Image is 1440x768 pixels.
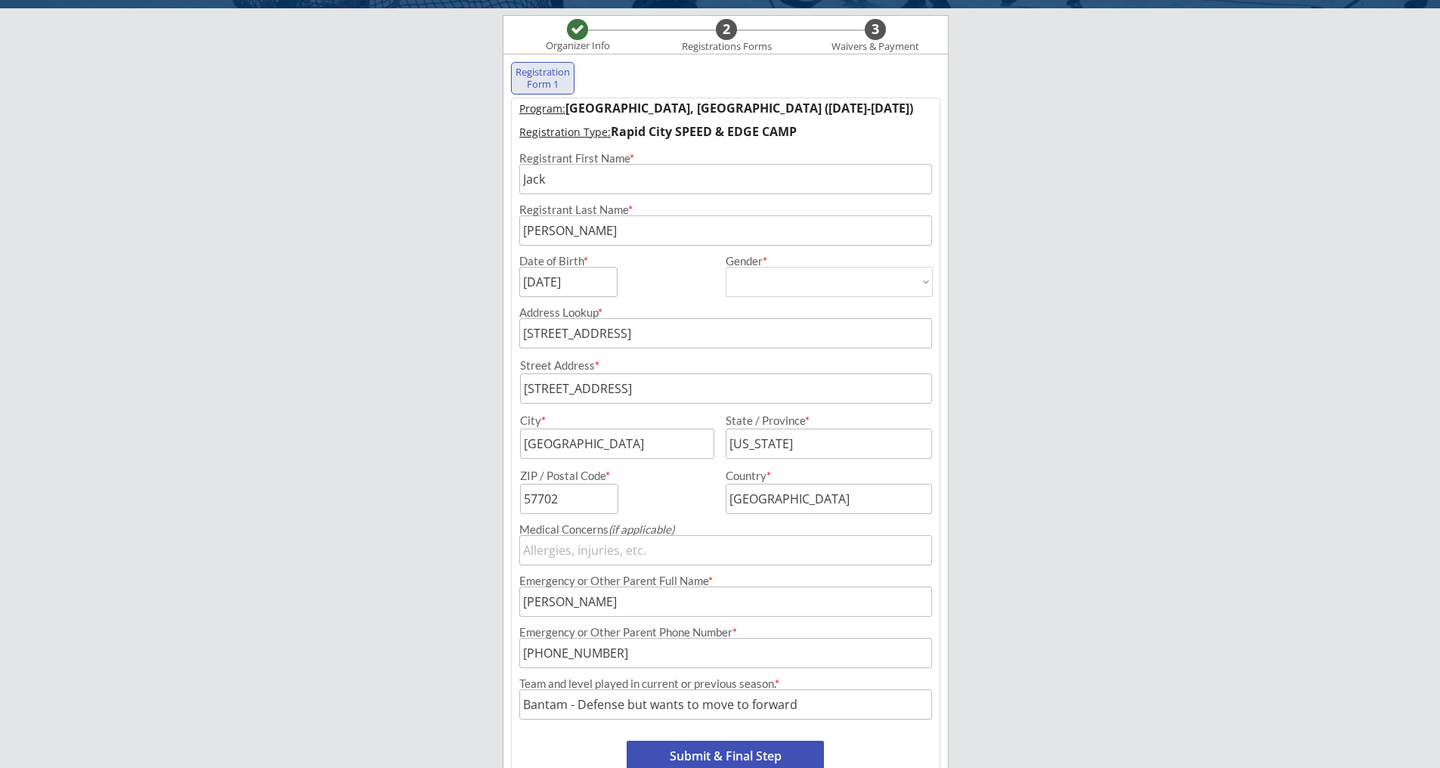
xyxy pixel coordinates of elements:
em: (if applicable) [609,522,674,536]
div: Country [726,470,914,482]
input: Street, City, Province/State [519,318,932,348]
div: Registrant First Name [519,153,932,164]
u: Program: [519,101,565,116]
div: City [520,415,712,426]
div: Registration Form 1 [515,67,571,90]
div: Emergency or Other Parent Phone Number [519,627,932,638]
div: Organizer Info [536,40,619,52]
div: Emergency or Other Parent Full Name [519,575,932,587]
div: ZIP / Postal Code [520,470,712,482]
strong: Rapid City SPEED & EDGE CAMP [611,123,797,140]
div: Gender [726,255,933,267]
div: Date of Birth [519,255,597,267]
div: Registrations Forms [674,41,779,53]
div: 3 [865,21,886,38]
strong: [GEOGRAPHIC_DATA], [GEOGRAPHIC_DATA] ([DATE]-[DATE]) [565,100,913,116]
div: State / Province [726,415,914,426]
div: Medical Concerns [519,524,932,535]
div: Team and level played in current or previous season. [519,678,932,689]
input: Allergies, injuries, etc. [519,535,932,565]
div: Waivers & Payment [823,41,927,53]
div: Registrant Last Name [519,204,932,215]
div: Street Address [520,360,932,371]
div: Address Lookup [519,307,932,318]
u: Registration Type: [519,125,611,139]
div: 2 [716,21,737,38]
